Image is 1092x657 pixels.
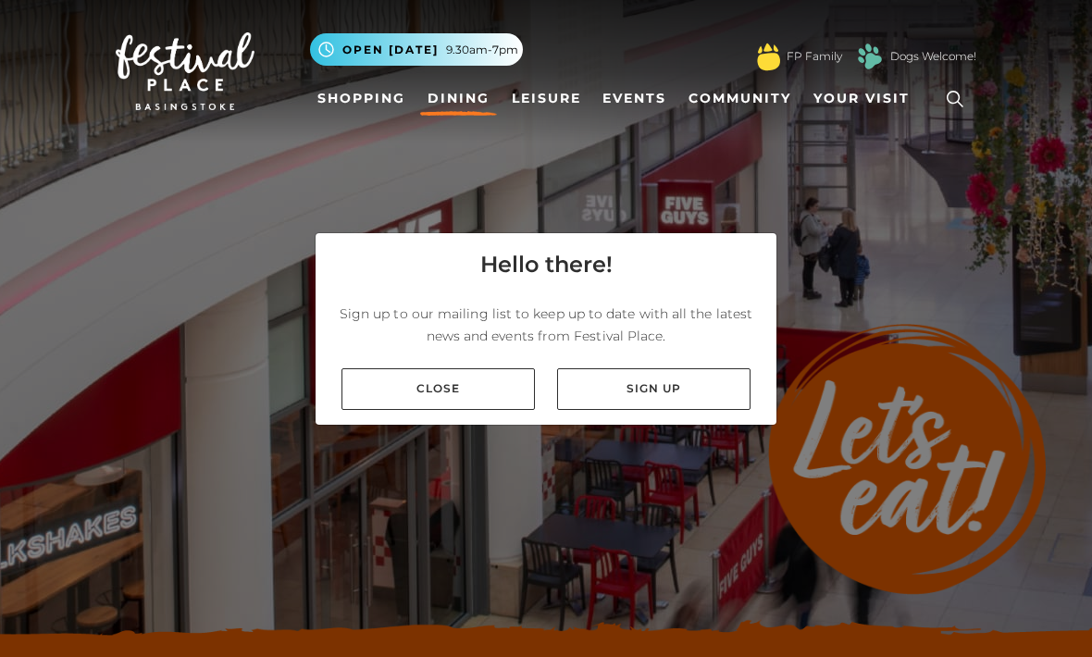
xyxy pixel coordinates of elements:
a: Leisure [504,81,589,116]
a: Dining [420,81,497,116]
a: Your Visit [806,81,926,116]
a: Shopping [310,81,413,116]
button: Open [DATE] 9.30am-7pm [310,33,523,66]
a: FP Family [787,48,842,65]
img: Festival Place Logo [116,32,254,110]
a: Close [341,368,535,410]
a: Dogs Welcome! [890,48,976,65]
span: Your Visit [813,89,910,108]
a: Events [595,81,674,116]
a: Community [681,81,799,116]
span: 9.30am-7pm [446,42,518,58]
h4: Hello there! [480,248,613,281]
p: Sign up to our mailing list to keep up to date with all the latest news and events from Festival ... [330,303,762,347]
a: Sign up [557,368,751,410]
span: Open [DATE] [342,42,439,58]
